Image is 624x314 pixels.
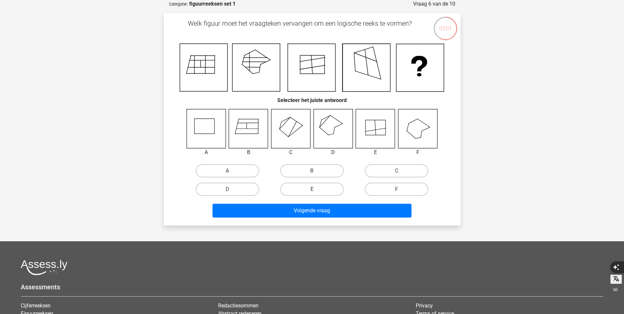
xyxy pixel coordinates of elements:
[416,302,433,309] a: Privacy
[365,183,428,196] label: F
[433,16,458,33] div: 05:01
[365,164,428,177] label: C
[309,148,358,156] div: D
[393,148,443,156] div: F
[189,1,236,7] strong: figuurreeksen set 1
[218,302,259,309] a: Redactiesommen
[266,148,316,156] div: C
[280,164,344,177] label: B
[196,183,259,196] label: D
[196,164,259,177] label: A
[224,148,273,156] div: B
[174,18,425,38] p: Welk figuur moet het vraagteken vervangen om een logische reeks te vormen?
[21,260,67,275] img: Assessly logo
[21,283,603,291] h5: Assessments
[169,2,188,7] small: Categorie:
[212,204,412,218] button: Volgende vraag
[182,148,231,156] div: A
[351,148,400,156] div: E
[174,92,450,103] h6: Selecteer het juiste antwoord
[280,183,344,196] label: E
[21,302,51,309] a: Cijferreeksen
